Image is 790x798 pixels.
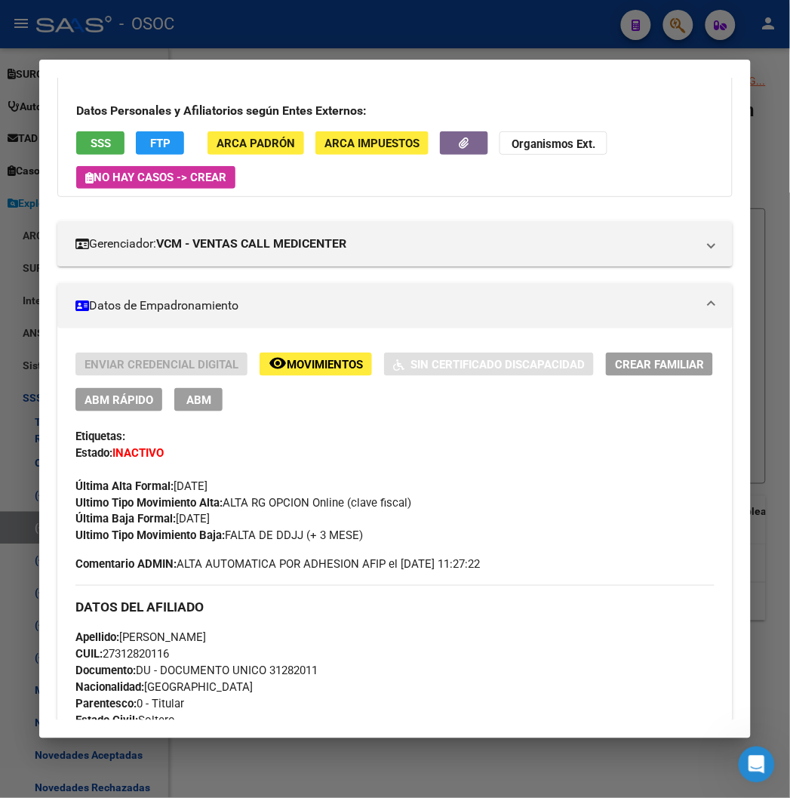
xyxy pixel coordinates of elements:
[76,131,124,155] button: SSS
[75,681,144,695] strong: Nacionalidad:
[315,131,429,155] button: ARCA Impuestos
[207,131,304,155] button: ARCA Padrón
[186,393,211,407] span: ABM
[156,235,346,253] strong: VCM - VENTAS CALL MEDICENTER
[57,221,732,267] mat-expansion-panel-header: Gerenciador:VCM - VENTAS CALL MEDICENTER
[512,137,595,151] strong: Organismos Ext.
[75,556,480,573] span: ALTA AUTOMATICA POR ADHESION AFIP el [DATE] 11:27:22
[85,358,238,371] span: Enviar Credencial Digital
[287,358,363,371] span: Movimientos
[85,171,226,184] span: No hay casos -> Crear
[75,353,247,376] button: Enviar Credencial Digital
[57,283,732,328] mat-expansion-panel-header: Datos de Empadronamiento
[75,648,169,661] span: 27312820116
[75,664,318,678] span: DU - DOCUMENTO UNICO 31282011
[75,681,253,695] span: [GEOGRAPHIC_DATA]
[75,513,210,526] span: [DATE]
[75,599,714,616] h3: DATOS DEL AFILIADO
[75,648,103,661] strong: CUIL:
[75,297,696,315] mat-panel-title: Datos de Empadronamiento
[75,496,411,510] span: ALTA RG OPCION Online (clave fiscal)
[75,529,225,543] strong: Ultimo Tipo Movimiento Baja:
[75,479,207,493] span: [DATE]
[500,131,607,155] button: Organismos Ext.
[217,137,295,150] span: ARCA Padrón
[75,430,125,443] strong: Etiquetas:
[75,529,363,543] span: FALTA DE DDJJ (+ 3 MESE)
[324,137,420,150] span: ARCA Impuestos
[260,353,372,376] button: Movimientos
[269,354,287,372] mat-icon: remove_red_eye
[384,353,594,376] button: Sin Certificado Discapacidad
[75,479,174,493] strong: Última Alta Formal:
[112,446,164,460] strong: INACTIVO
[75,496,223,510] strong: Ultimo Tipo Movimiento Alta:
[410,358,585,371] span: Sin Certificado Discapacidad
[606,353,713,376] button: Crear Familiar
[75,446,112,460] strong: Estado:
[150,137,171,150] span: FTP
[76,166,235,189] button: No hay casos -> Crear
[75,558,177,572] strong: Comentario ADMIN:
[76,102,713,120] h3: Datos Personales y Afiliatorios según Entes Externos:
[739,747,775,783] iframe: Intercom live chat
[75,631,206,645] span: [PERSON_NAME]
[615,358,704,371] span: Crear Familiar
[75,698,184,711] span: 0 - Titular
[91,137,111,150] span: SSS
[75,664,136,678] strong: Documento:
[174,388,223,411] button: ABM
[75,698,137,711] strong: Parentesco:
[75,714,138,728] strong: Estado Civil:
[75,714,175,728] span: Soltero
[136,131,184,155] button: FTP
[75,513,176,526] strong: Última Baja Formal:
[75,631,119,645] strong: Apellido:
[75,388,162,411] button: ABM Rápido
[85,393,153,407] span: ABM Rápido
[75,235,696,253] mat-panel-title: Gerenciador:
